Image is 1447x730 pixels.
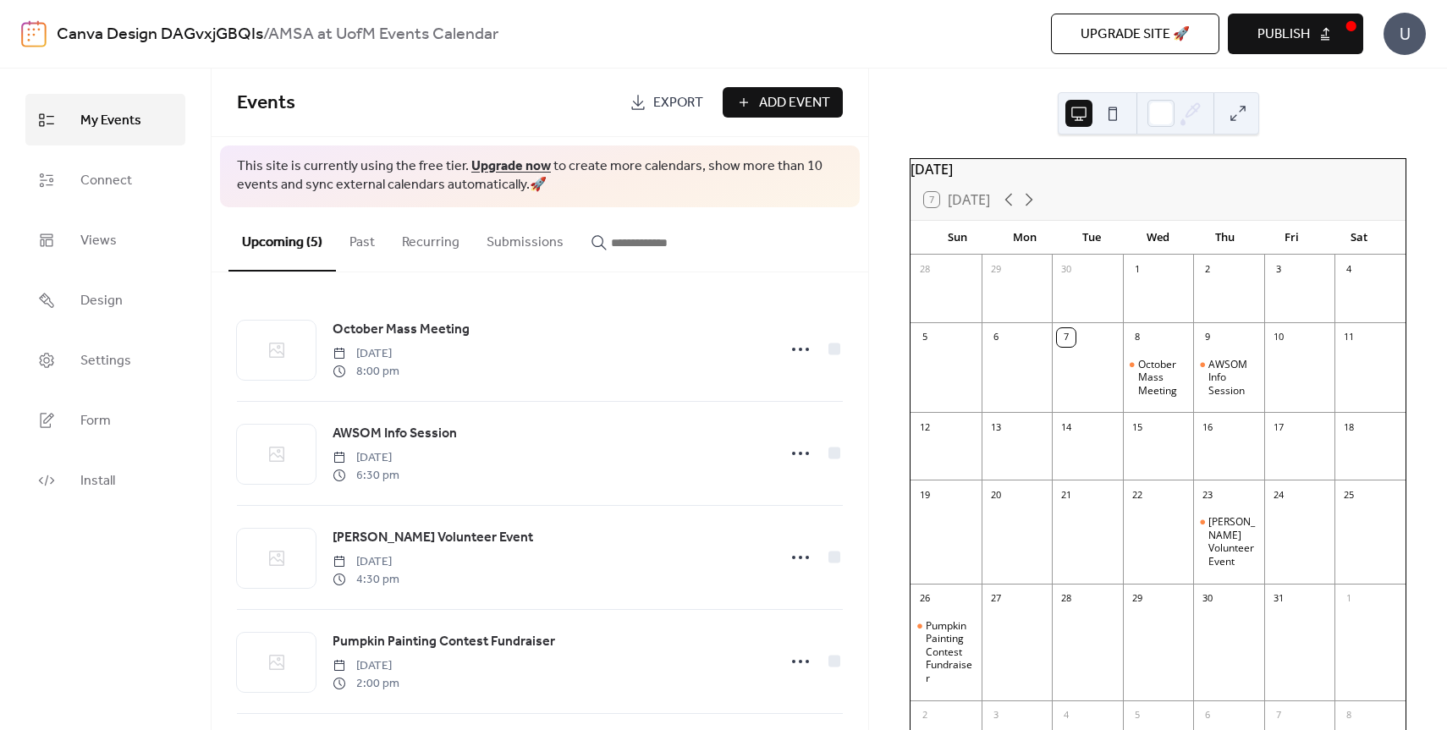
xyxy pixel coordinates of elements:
[25,154,185,206] a: Connect
[333,423,457,445] a: AWSOM Info Session
[1057,261,1076,279] div: 30
[333,319,470,341] a: October Mass Meeting
[333,449,399,467] span: [DATE]
[1269,261,1288,279] div: 3
[1228,14,1363,54] button: Publish
[1198,590,1217,608] div: 30
[759,93,830,113] span: Add Event
[1198,486,1217,504] div: 23
[80,288,123,314] span: Design
[1198,418,1217,436] div: 16
[991,221,1058,255] div: Mon
[1128,328,1147,347] div: 8
[1058,221,1125,255] div: Tue
[1208,358,1257,398] div: AWSOM Info Session
[1138,358,1187,398] div: October Mass Meeting
[1269,486,1288,504] div: 24
[1340,486,1358,504] div: 25
[1081,25,1190,45] span: Upgrade site 🚀
[333,571,399,589] span: 4:30 pm
[1208,515,1257,568] div: [PERSON_NAME] Volunteer Event
[987,418,1005,436] div: 13
[1340,418,1358,436] div: 18
[80,167,132,194] span: Connect
[1128,261,1147,279] div: 1
[25,274,185,326] a: Design
[916,328,934,347] div: 5
[388,207,473,270] button: Recurring
[25,334,185,386] a: Settings
[333,632,555,652] span: Pumpkin Painting Contest Fundraiser
[1198,706,1217,725] div: 6
[1384,13,1426,55] div: U
[333,553,399,571] span: [DATE]
[1057,590,1076,608] div: 28
[80,408,111,434] span: Form
[1269,328,1288,347] div: 10
[25,94,185,145] a: My Events
[25,214,185,266] a: Views
[80,348,131,374] span: Settings
[80,228,117,254] span: Views
[617,87,716,118] a: Export
[1340,706,1358,725] div: 8
[1123,358,1194,398] div: October Mass Meeting
[1325,221,1392,255] div: Sat
[1125,221,1191,255] div: Wed
[1191,221,1258,255] div: Thu
[473,207,577,270] button: Submissions
[1193,358,1264,398] div: AWSOM Info Session
[1340,328,1358,347] div: 11
[237,157,843,195] span: This site is currently using the free tier. to create more calendars, show more than 10 events an...
[333,675,399,693] span: 2:00 pm
[1128,486,1147,504] div: 22
[987,328,1005,347] div: 6
[1198,328,1217,347] div: 9
[987,590,1005,608] div: 27
[333,345,399,363] span: [DATE]
[57,19,263,51] a: Canva Design DAGvxjGBQIs
[916,706,934,725] div: 2
[1057,328,1076,347] div: 7
[911,619,982,685] div: Pumpkin Painting Contest Fundraiser
[987,486,1005,504] div: 20
[25,454,185,506] a: Install
[333,467,399,485] span: 6:30 pm
[916,486,934,504] div: 19
[1340,590,1358,608] div: 1
[21,20,47,47] img: logo
[333,657,399,675] span: [DATE]
[268,19,498,51] b: AMSA at UofM Events Calendar
[723,87,843,118] button: Add Event
[25,394,185,446] a: Form
[1051,14,1219,54] button: Upgrade site 🚀
[333,320,470,340] span: October Mass Meeting
[333,528,533,548] span: [PERSON_NAME] Volunteer Event
[333,424,457,444] span: AWSOM Info Session
[237,85,295,122] span: Events
[336,207,388,270] button: Past
[916,261,934,279] div: 28
[80,468,115,494] span: Install
[1057,418,1076,436] div: 14
[471,153,551,179] a: Upgrade now
[653,93,703,113] span: Export
[1269,706,1288,725] div: 7
[263,19,268,51] b: /
[1057,706,1076,725] div: 4
[926,619,975,685] div: Pumpkin Painting Contest Fundraiser
[916,418,934,436] div: 12
[1258,221,1325,255] div: Fri
[1128,590,1147,608] div: 29
[924,221,991,255] div: Sun
[911,159,1406,179] div: [DATE]
[80,107,141,134] span: My Events
[228,207,336,272] button: Upcoming (5)
[916,590,934,608] div: 26
[1198,261,1217,279] div: 2
[1057,486,1076,504] div: 21
[987,706,1005,725] div: 3
[1340,261,1358,279] div: 4
[333,631,555,653] a: Pumpkin Painting Contest Fundraiser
